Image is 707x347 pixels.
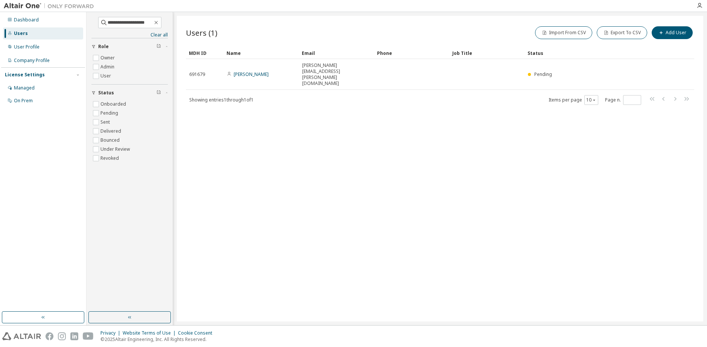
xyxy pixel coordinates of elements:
[100,336,217,342] p: © 2025 Altair Engineering, Inc. All Rights Reserved.
[14,98,33,104] div: On Prem
[100,127,123,136] label: Delivered
[189,71,205,77] span: 691679
[189,47,220,59] div: MDH ID
[234,71,269,77] a: [PERSON_NAME]
[100,136,121,145] label: Bounced
[46,332,53,340] img: facebook.svg
[535,26,592,39] button: Import From CSV
[5,72,45,78] div: License Settings
[14,17,39,23] div: Dashboard
[14,44,40,50] div: User Profile
[100,145,131,154] label: Under Review
[227,47,296,59] div: Name
[123,330,178,336] div: Website Terms of Use
[534,71,552,77] span: Pending
[189,97,254,103] span: Showing entries 1 through 1 of 1
[98,90,114,96] span: Status
[100,154,120,163] label: Revoked
[100,62,116,71] label: Admin
[586,97,596,103] button: 10
[157,44,161,50] span: Clear filter
[605,95,641,105] span: Page n.
[14,58,50,64] div: Company Profile
[157,90,161,96] span: Clear filter
[91,38,168,55] button: Role
[58,332,66,340] img: instagram.svg
[100,109,120,118] label: Pending
[100,100,128,109] label: Onboarded
[186,27,217,38] span: Users (1)
[100,53,116,62] label: Owner
[83,332,94,340] img: youtube.svg
[2,332,41,340] img: altair_logo.svg
[91,32,168,38] a: Clear all
[652,26,693,39] button: Add User
[98,44,109,50] span: Role
[100,118,111,127] label: Sent
[377,47,446,59] div: Phone
[91,85,168,101] button: Status
[100,330,123,336] div: Privacy
[14,30,28,36] div: Users
[100,71,113,80] label: User
[70,332,78,340] img: linkedin.svg
[452,47,522,59] div: Job Title
[178,330,217,336] div: Cookie Consent
[4,2,98,10] img: Altair One
[302,47,371,59] div: Email
[549,95,598,105] span: Items per page
[302,62,371,86] span: [PERSON_NAME][EMAIL_ADDRESS][PERSON_NAME][DOMAIN_NAME]
[14,85,35,91] div: Managed
[528,47,655,59] div: Status
[597,26,647,39] button: Export To CSV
